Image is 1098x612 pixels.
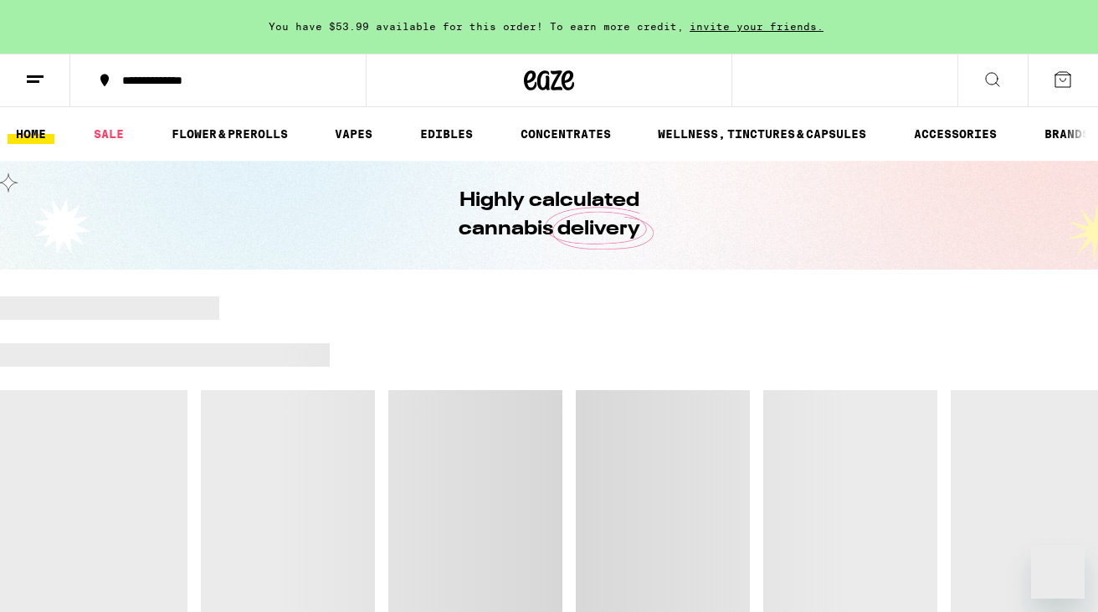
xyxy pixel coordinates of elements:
[684,21,829,32] span: invite your friends.
[269,21,684,32] span: You have $53.99 available for this order! To earn more credit,
[512,124,619,144] a: CONCENTRATES
[1036,124,1098,144] a: BRANDS
[1031,545,1085,599] iframe: Button to launch messaging window
[412,124,481,144] a: EDIBLES
[163,124,296,144] a: FLOWER & PREROLLS
[411,187,687,244] h1: Highly calculated cannabis delivery
[85,124,132,144] a: SALE
[326,124,381,144] a: VAPES
[649,124,875,144] a: WELLNESS, TINCTURES & CAPSULES
[906,124,1005,144] a: ACCESSORIES
[8,124,54,144] a: HOME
